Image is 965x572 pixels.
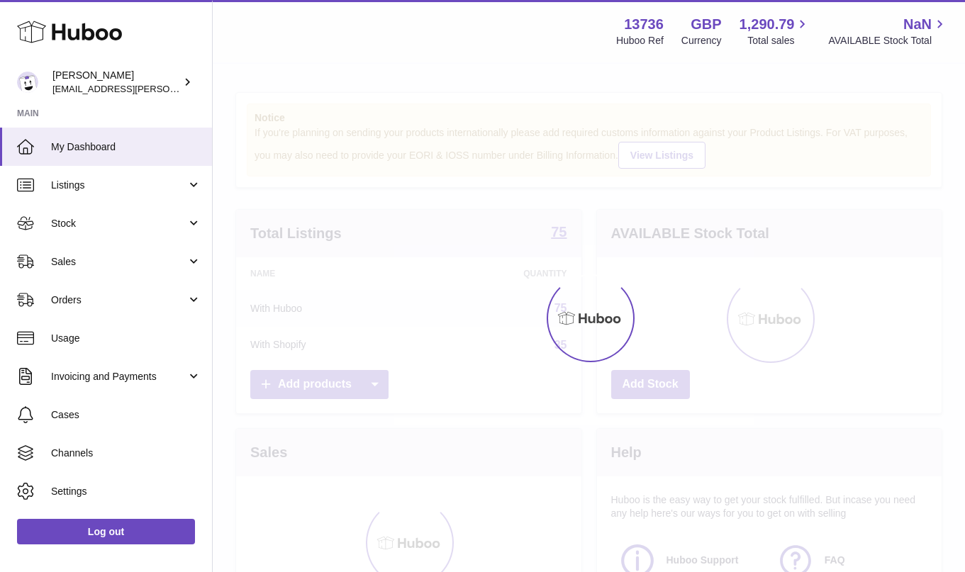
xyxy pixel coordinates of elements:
span: [EMAIL_ADDRESS][PERSON_NAME][DOMAIN_NAME] [52,83,284,94]
span: Orders [51,293,186,307]
span: NaN [903,15,932,34]
span: Listings [51,179,186,192]
img: horia@orea.uk [17,72,38,93]
strong: 13736 [624,15,664,34]
strong: GBP [691,15,721,34]
span: Invoicing and Payments [51,370,186,383]
a: NaN AVAILABLE Stock Total [828,15,948,47]
span: AVAILABLE Stock Total [828,34,948,47]
div: Currency [681,34,722,47]
span: My Dashboard [51,140,201,154]
span: 1,290.79 [740,15,795,34]
div: [PERSON_NAME] [52,69,180,96]
span: Channels [51,447,201,460]
span: Total sales [747,34,810,47]
span: Settings [51,485,201,498]
div: Huboo Ref [616,34,664,47]
span: Stock [51,217,186,230]
span: Cases [51,408,201,422]
a: Log out [17,519,195,544]
span: Sales [51,255,186,269]
a: 1,290.79 Total sales [740,15,811,47]
span: Usage [51,332,201,345]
